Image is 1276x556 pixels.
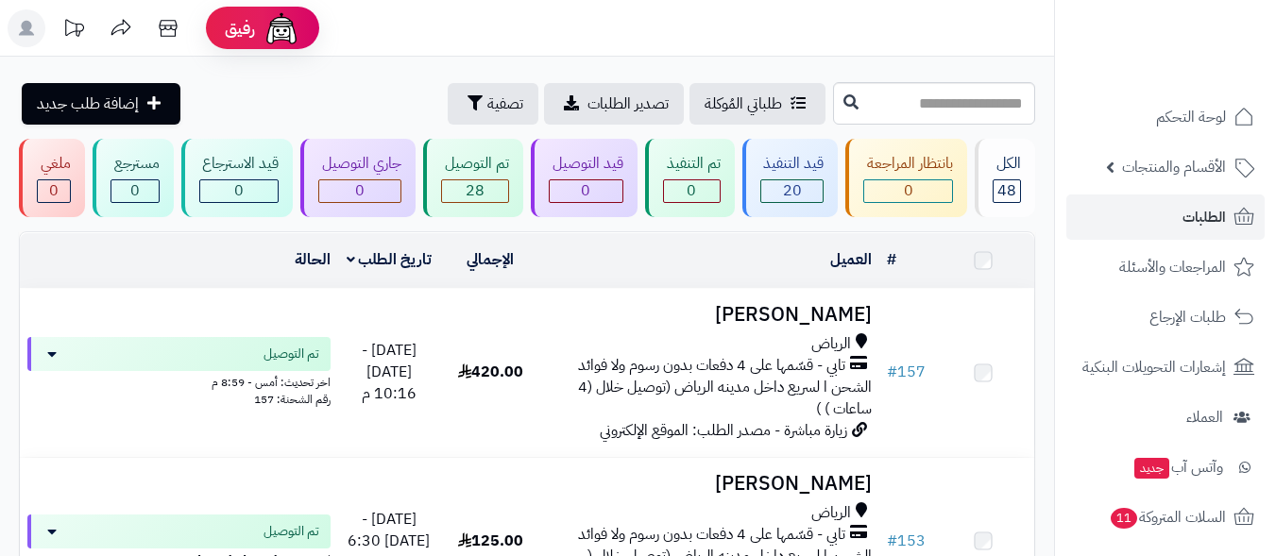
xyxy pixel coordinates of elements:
[319,180,400,202] div: 0
[1148,53,1258,93] img: logo-2.png
[22,83,180,125] a: إضافة طلب جديد
[581,179,590,202] span: 0
[904,179,913,202] span: 0
[1182,204,1226,230] span: الطلبات
[578,355,845,377] span: تابي - قسّمها على 4 دفعات بدون رسوم ولا فوائد
[971,139,1039,217] a: الكل48
[887,530,926,552] a: #153
[347,248,433,271] a: تاريخ الطلب
[318,153,401,175] div: جاري التوصيل
[234,179,244,202] span: 0
[448,83,538,125] button: تصفية
[664,180,720,202] div: 0
[811,502,851,524] span: الرياض
[550,180,622,202] div: 0
[458,530,523,552] span: 125.00
[1156,104,1226,130] span: لوحة التحكم
[487,93,523,115] span: تصفية
[739,139,842,217] a: قيد التنفيذ 20
[760,153,825,175] div: قيد التنفيذ
[578,524,845,546] span: تابي - قسّمها على 4 دفعات بدون رسوم ولا فوائد
[466,179,485,202] span: 28
[111,153,160,175] div: مسترجع
[1109,504,1226,531] span: السلات المتروكة
[687,179,696,202] span: 0
[1082,354,1226,380] span: إشعارات التحويلات البنكية
[997,179,1016,202] span: 48
[863,153,953,175] div: بانتظار المراجعة
[1122,154,1226,180] span: الأقسام والمنتجات
[1066,194,1265,240] a: الطلبات
[295,248,331,271] a: الحالة
[1066,244,1265,290] a: المراجعات والأسئلة
[264,345,319,363] span: تم التوصيل
[527,139,641,217] a: قيد التوصيل 0
[458,361,523,383] span: 420.00
[225,17,255,40] span: رفيق
[1119,254,1226,280] span: المراجعات والأسئلة
[842,139,971,217] a: بانتظار المراجعة 0
[111,180,159,202] div: 0
[27,371,331,391] div: اخر تحديث: أمس - 8:59 م
[578,376,872,420] span: الشحن ا لسريع داخل مدينه الرياض (توصيل خلال (4 ساعات ) )
[993,153,1021,175] div: الكل
[442,180,508,202] div: 28
[50,9,97,52] a: تحديثات المنصة
[263,9,300,47] img: ai-face.png
[887,361,897,383] span: #
[1132,454,1223,480] span: وآتس آب
[419,139,527,217] a: تم التوصيل 28
[830,248,872,271] a: العميل
[864,180,952,202] div: 0
[1066,345,1265,390] a: إشعارات التحويلات البنكية
[178,139,298,217] a: قيد الاسترجاع 0
[887,361,926,383] a: #157
[37,153,71,175] div: ملغي
[600,419,847,442] span: زيارة مباشرة - مصدر الطلب: الموقع الإلكتروني
[887,248,896,271] a: #
[705,93,782,115] span: طلباتي المُوكلة
[264,522,319,541] span: تم التوصيل
[1066,94,1265,140] a: لوحة التحكم
[199,153,280,175] div: قيد الاسترجاع
[549,304,872,326] h3: [PERSON_NAME]
[1066,295,1265,340] a: طلبات الإرجاع
[37,93,139,115] span: إضافة طلب جديد
[355,179,365,202] span: 0
[587,93,669,115] span: تصدير الطلبات
[1066,445,1265,490] a: وآتس آبجديد
[1066,495,1265,540] a: السلات المتروكة11
[1186,404,1223,430] span: العملاء
[663,153,721,175] div: تم التنفيذ
[887,530,897,552] span: #
[130,179,140,202] span: 0
[15,139,89,217] a: ملغي 0
[297,139,419,217] a: جاري التوصيل 0
[761,180,824,202] div: 20
[38,180,70,202] div: 0
[89,139,178,217] a: مسترجع 0
[200,180,279,202] div: 0
[549,473,872,495] h3: [PERSON_NAME]
[811,333,851,355] span: الرياض
[549,153,623,175] div: قيد التوصيل
[544,83,684,125] a: تصدير الطلبات
[467,248,514,271] a: الإجمالي
[1134,458,1169,479] span: جديد
[1111,508,1137,529] span: 11
[1066,395,1265,440] a: العملاء
[689,83,825,125] a: طلباتي المُوكلة
[362,339,417,405] span: [DATE] - [DATE] 10:16 م
[783,179,802,202] span: 20
[641,139,739,217] a: تم التنفيذ 0
[49,179,59,202] span: 0
[441,153,509,175] div: تم التوصيل
[1149,304,1226,330] span: طلبات الإرجاع
[254,391,331,408] span: رقم الشحنة: 157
